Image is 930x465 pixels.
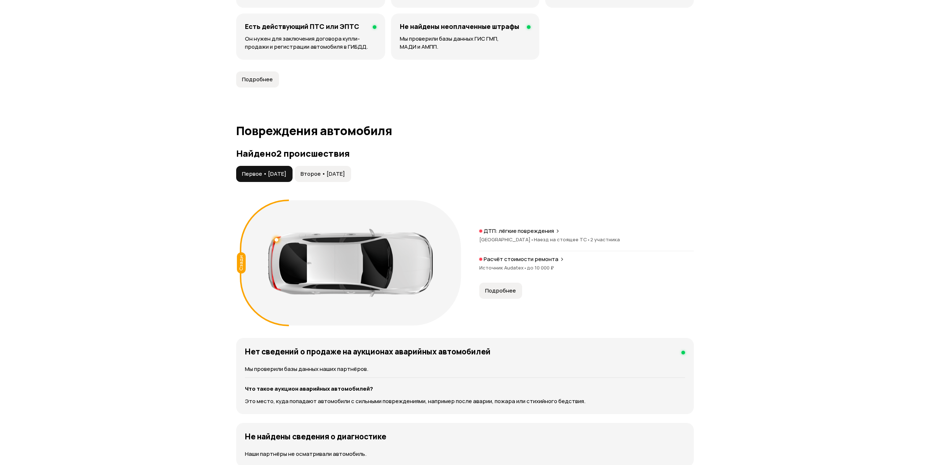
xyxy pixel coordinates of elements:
[301,170,345,178] span: Второе • [DATE]
[479,264,527,271] span: Источник Audatex
[245,450,685,458] p: Наши партнёры не осматривали автомобиль.
[245,385,373,393] strong: Что такое аукцион аварийных автомобилей?
[236,71,279,88] button: Подробнее
[479,236,534,243] span: [GEOGRAPHIC_DATA]
[245,347,491,356] h4: Нет сведений о продаже на аукционах аварийных автомобилей
[484,256,558,263] p: Расчёт стоимости ремонта
[242,170,286,178] span: Первое • [DATE]
[245,432,386,441] h4: Не найдены сведения о диагностике
[400,22,519,30] h4: Не найдены неоплаченные штрафы
[295,166,351,182] button: Второе • [DATE]
[587,236,590,243] span: •
[236,124,694,137] h1: Повреждения автомобиля
[236,148,694,159] h3: Найдено 2 происшествия
[527,264,554,271] span: до 10 000 ₽
[245,365,685,373] p: Мы проверили базы данных наших партнёров.
[485,287,516,294] span: Подробнее
[590,236,620,243] span: 2 участника
[245,35,376,51] p: Он нужен для заключения договора купли-продажи и регистрации автомобиля в ГИБДД.
[524,264,527,271] span: •
[534,236,590,243] span: Наезд на стоящее ТС
[400,35,531,51] p: Мы проверили базы данных ГИС ГМП, МАДИ и АМПП.
[531,236,534,243] span: •
[245,22,359,30] h4: Есть действующий ПТС или ЭПТС
[237,252,246,274] div: Сзади
[236,166,293,182] button: Первое • [DATE]
[484,227,554,235] p: ДТП: лёгкие повреждения
[242,76,273,83] span: Подробнее
[479,283,522,299] button: Подробнее
[245,397,685,405] p: Это место, куда попадают автомобили с сильными повреждениями, например после аварии, пожара или с...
